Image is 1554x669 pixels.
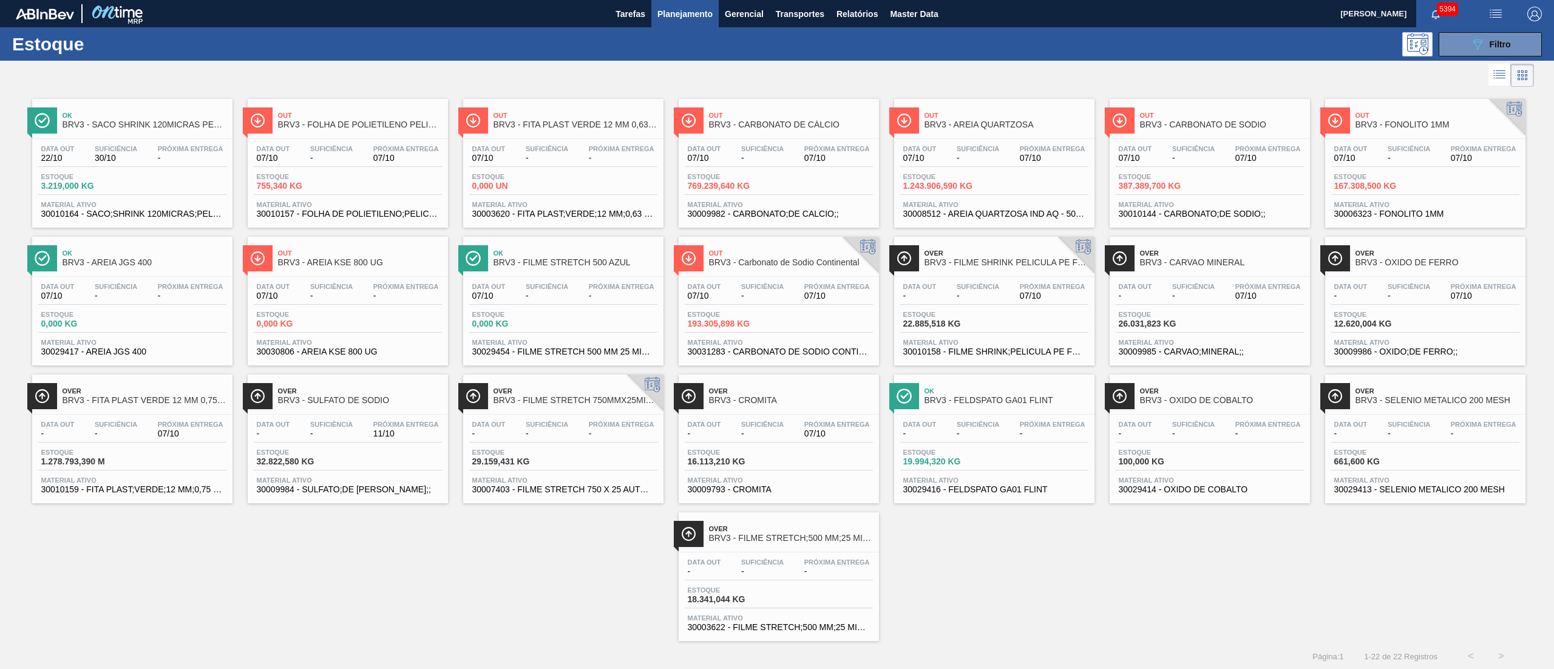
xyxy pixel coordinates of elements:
[472,429,506,438] span: -
[494,250,657,257] span: Ok
[1235,283,1301,290] span: Próxima Entrega
[1334,347,1516,356] span: 30009986 - OXIDO;DE FERRO;;
[688,449,773,456] span: Estoque
[278,120,442,129] span: BRV3 - FOLHA DE POLIETILENO PELICULA POLIETILEN
[1112,389,1127,404] img: Ícone
[1020,283,1085,290] span: Próxima Entrega
[41,319,126,328] span: 0,000 KG
[709,396,873,405] span: BRV3 - CROMITA
[63,120,226,129] span: BRV3 - SACO SHRINK 120MICRAS PELICULA PE FOLHA
[1356,250,1519,257] span: Over
[158,154,223,163] span: -
[472,173,557,180] span: Estoque
[709,258,873,267] span: BRV3 - Carbonato de Sodio Continental
[1490,39,1511,49] span: Filtro
[23,90,239,228] a: ÍconeOkBRV3 - SACO SHRINK 120MICRAS PELICULA PE FOLHAData out22/10Suficiência30/10Próxima Entrega...
[41,347,223,356] span: 30029417 - AREIA JGS 400
[494,258,657,267] span: BRV3 - FILME STRETCH 500 AZUL
[310,291,353,301] span: -
[373,421,439,428] span: Próxima Entrega
[1020,291,1085,301] span: 07/10
[925,120,1088,129] span: BRV3 - AREIA QUARTZOSA
[903,449,988,456] span: Estoque
[250,251,265,266] img: Ícone
[670,228,885,365] a: ÍconeOutBRV3 - Carbonato de Sodio ContinentalData out07/10Suficiência-Próxima Entrega07/10Estoque...
[709,120,873,129] span: BRV3 - CARBONATO DE CÁLCIO
[741,154,784,163] span: -
[1140,396,1304,405] span: BRV3 - OXIDO DE COBALTO
[688,421,721,428] span: Data out
[589,429,654,438] span: -
[1119,339,1301,346] span: Material ativo
[1101,228,1316,365] a: ÍconeOverBRV3 - CARVAO MINERALData out-Suficiência-Próxima Entrega07/10Estoque26.031,823 KGMateri...
[1112,113,1127,128] img: Ícone
[472,291,506,301] span: 07/10
[903,429,937,438] span: -
[1020,421,1085,428] span: Próxima Entrega
[688,457,773,466] span: 16.113,210 KG
[472,477,654,484] span: Material ativo
[41,182,126,191] span: 3.219,000 KG
[709,387,873,395] span: Over
[1488,7,1503,21] img: userActions
[903,201,1085,208] span: Material ativo
[1119,291,1152,301] span: -
[1356,120,1519,129] span: BRV3 - FONOLITO 1MM
[1140,112,1304,119] span: Out
[925,250,1088,257] span: Over
[1388,145,1430,152] span: Suficiência
[257,449,342,456] span: Estoque
[688,182,773,191] span: 769.239,640 KG
[1119,421,1152,428] span: Data out
[41,449,126,456] span: Estoque
[1451,154,1516,163] span: 07/10
[95,283,137,290] span: Suficiência
[472,449,557,456] span: Estoque
[1119,182,1204,191] span: 387.389,700 KG
[472,145,506,152] span: Data out
[1140,387,1304,395] span: Over
[1334,291,1368,301] span: -
[589,421,654,428] span: Próxima Entrega
[373,429,439,438] span: 11/10
[526,145,568,152] span: Suficiência
[616,7,645,21] span: Tarefas
[526,154,568,163] span: -
[472,311,557,318] span: Estoque
[1334,173,1419,180] span: Estoque
[709,112,873,119] span: Out
[1356,387,1519,395] span: Over
[1334,339,1516,346] span: Material ativo
[526,421,568,428] span: Suficiência
[1388,429,1430,438] span: -
[1451,429,1516,438] span: -
[885,90,1101,228] a: ÍconeOutBRV3 - AREIA QUARTZOSAData out07/10Suficiência-Próxima Entrega07/10Estoque1.243.906,590 K...
[1439,32,1542,56] button: Filtro
[1140,250,1304,257] span: Over
[257,339,439,346] span: Material ativo
[1334,421,1368,428] span: Data out
[1235,429,1301,438] span: -
[310,154,353,163] span: -
[725,7,764,21] span: Gerencial
[688,347,870,356] span: 30031283 - CARBONATO DE SODIO CONTINENTAL
[1356,258,1519,267] span: BRV3 - ÓXIDO DE FERRO
[23,228,239,365] a: ÍconeOkBRV3 - AREIA JGS 400Data out07/10Suficiência-Próxima Entrega-Estoque0,000 KGMaterial ativo...
[957,291,999,301] span: -
[589,291,654,301] span: -
[466,251,481,266] img: Ícone
[494,112,657,119] span: Out
[957,421,999,428] span: Suficiência
[494,396,657,405] span: BRV3 - FILME STRETCH 750MMX25MICRA
[472,457,557,466] span: 29.159,431 KG
[925,112,1088,119] span: Out
[35,113,50,128] img: Ícone
[681,251,696,266] img: Ícone
[903,319,988,328] span: 22.885,518 KG
[41,154,75,163] span: 22/10
[1172,421,1215,428] span: Suficiência
[454,365,670,503] a: ÍconeOverBRV3 - FILME STRETCH 750MMX25MICRAData out-Suficiência-Próxima Entrega-Estoque29.159,431...
[278,396,442,405] span: BRV3 - SULFATO DE SODIO
[35,389,50,404] img: Ícone
[95,154,137,163] span: 30/10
